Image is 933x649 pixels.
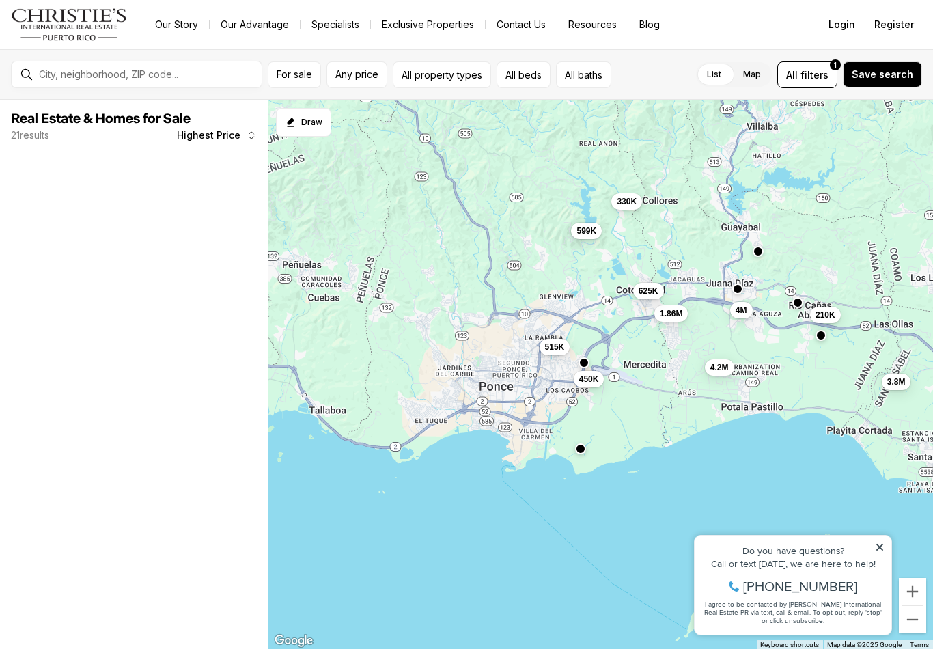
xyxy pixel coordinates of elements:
a: Specialists [301,15,370,34]
button: 625K [633,282,664,299]
span: 599K [576,225,596,236]
span: Login [828,19,855,30]
span: 4M [736,305,747,316]
button: 599K [571,222,602,238]
span: Register [874,19,914,30]
span: Any price [335,69,378,80]
button: All beds [497,61,551,88]
button: 330K [611,193,642,209]
label: Map [732,62,772,87]
a: Terms (opens in new tab) [910,641,929,648]
span: 1 [834,59,837,70]
button: Save search [843,61,922,87]
button: Start drawing [276,108,331,137]
p: 21 results [11,130,49,141]
button: For sale [268,61,321,88]
button: 450K [574,370,604,387]
button: All property types [393,61,491,88]
img: logo [11,8,128,41]
button: Allfilters1 [777,61,837,88]
span: Highest Price [177,130,240,141]
button: 3.8M [882,373,911,389]
span: All [786,68,798,82]
span: 3.8M [887,376,906,387]
span: Real Estate & Homes for Sale [11,112,191,126]
button: Register [866,11,922,38]
span: Save search [852,69,913,80]
span: 1.86M [660,308,682,319]
div: Call or text [DATE], we are here to help! [14,44,197,53]
button: Any price [326,61,387,88]
button: 210K [810,306,841,322]
a: Resources [557,15,628,34]
button: Contact Us [486,15,557,34]
span: 4.2M [710,362,729,373]
button: 4M [730,302,753,318]
button: Highest Price [169,122,265,149]
span: 625K [639,285,658,296]
span: 515K [545,341,565,352]
button: Zoom out [899,606,926,633]
label: List [696,62,732,87]
div: Do you have questions? [14,31,197,40]
span: 450K [579,373,599,384]
button: All baths [556,61,611,88]
a: Blog [628,15,671,34]
span: For sale [277,69,312,80]
span: I agree to be contacted by [PERSON_NAME] International Real Estate PR via text, call & email. To ... [17,84,195,110]
button: 4.2M [705,359,734,376]
span: Map data ©2025 Google [827,641,902,648]
a: Our Advantage [210,15,300,34]
a: Our Story [144,15,209,34]
span: 330K [617,195,637,206]
span: 210K [816,309,835,320]
button: Login [820,11,863,38]
span: [PHONE_NUMBER] [56,64,170,78]
span: filters [800,68,828,82]
button: 1.86M [654,305,688,322]
button: Zoom in [899,578,926,605]
a: Exclusive Properties [371,15,485,34]
button: 515K [540,338,570,355]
